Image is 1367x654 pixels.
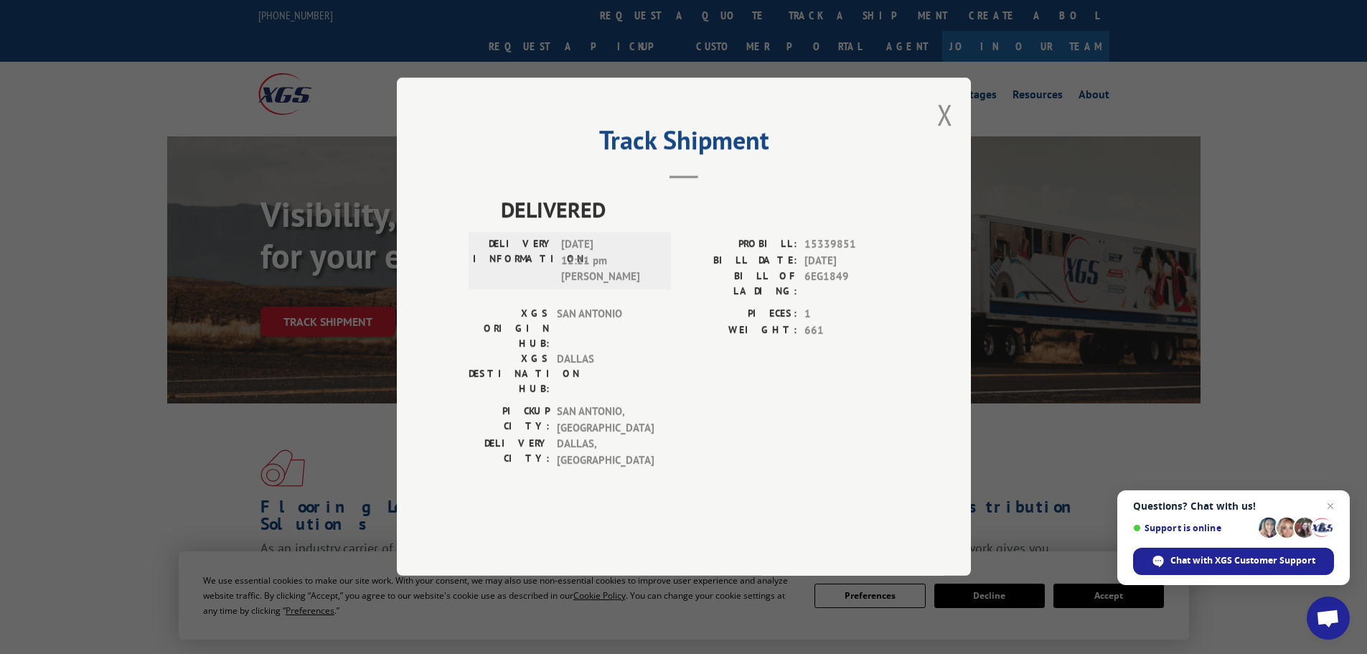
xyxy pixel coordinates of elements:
[1133,548,1334,575] div: Chat with XGS Customer Support
[804,253,899,269] span: [DATE]
[557,352,654,397] span: DALLAS
[684,322,797,339] label: WEIGHT:
[684,269,797,299] label: BILL OF LADING:
[561,237,658,286] span: [DATE] 12:21 pm [PERSON_NAME]
[684,253,797,269] label: BILL DATE:
[1170,554,1315,567] span: Chat with XGS Customer Support
[684,307,797,323] label: PIECES:
[469,404,550,436] label: PICKUP CITY:
[469,130,899,157] h2: Track Shipment
[557,404,654,436] span: SAN ANTONIO , [GEOGRAPHIC_DATA]
[804,237,899,253] span: 15339851
[557,436,654,469] span: DALLAS , [GEOGRAPHIC_DATA]
[804,269,899,299] span: 6EG1849
[1133,500,1334,512] span: Questions? Chat with us!
[937,95,953,134] button: Close modal
[469,436,550,469] label: DELIVERY CITY:
[473,237,554,286] label: DELIVERY INFORMATION:
[1307,597,1350,640] div: Open chat
[804,307,899,323] span: 1
[557,307,654,352] span: SAN ANTONIO
[1133,523,1254,533] span: Support is online
[1322,497,1339,515] span: Close chat
[469,352,550,397] label: XGS DESTINATION HUB:
[469,307,550,352] label: XGS ORIGIN HUB:
[684,237,797,253] label: PROBILL:
[501,194,899,226] span: DELIVERED
[804,322,899,339] span: 661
